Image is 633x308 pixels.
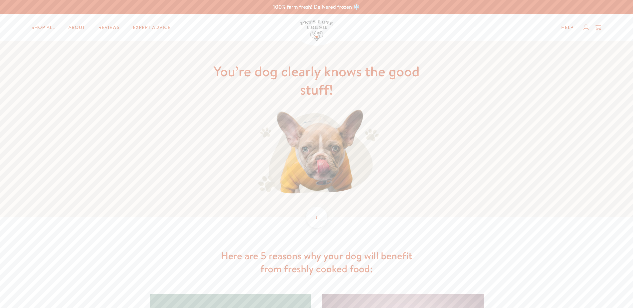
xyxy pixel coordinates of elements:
div: ↓ [306,207,327,228]
h1: You’re dog clearly knows the good stuff! [210,62,423,99]
h2: Here are 5 reasons why your dog will benefit from freshly cooked food: [210,249,423,275]
a: Reviews [93,21,125,34]
img: Pets Love Fresh [254,109,379,196]
a: Shop All [26,21,60,34]
a: Help [556,21,579,34]
a: Expert Advice [128,21,176,34]
a: About [63,21,90,34]
img: Pets Love Fresh [300,20,333,41]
